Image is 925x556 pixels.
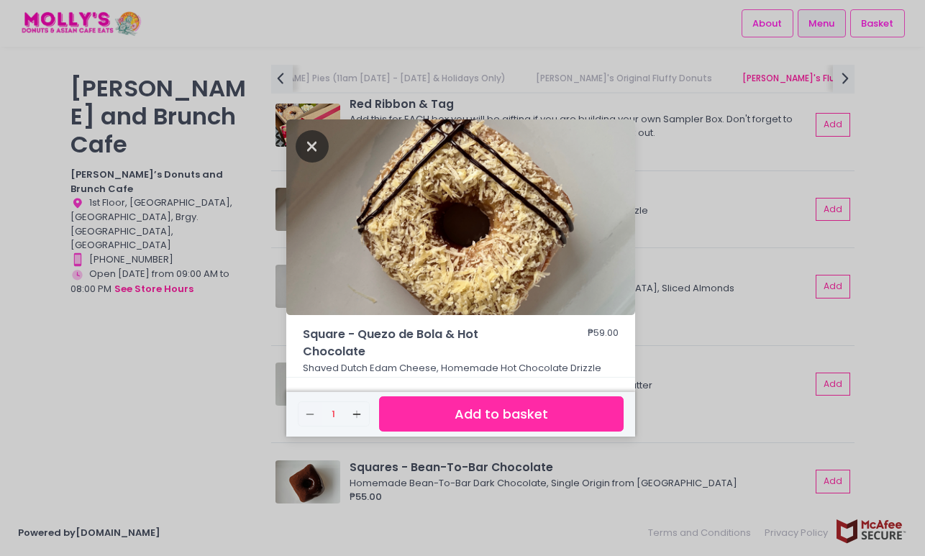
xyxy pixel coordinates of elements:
div: ₱59.00 [588,326,619,361]
img: Square - Quezo de Bola & Hot Chocolate [286,119,635,315]
button: Close [296,138,329,152]
span: Square - Quezo de Bola & Hot Chocolate [303,326,540,361]
button: Add to basket [379,396,624,432]
p: Shaved Dutch Edam Cheese, Homemade Hot Chocolate Drizzle [303,361,619,375]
